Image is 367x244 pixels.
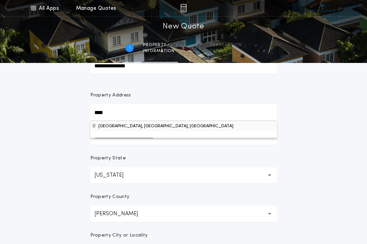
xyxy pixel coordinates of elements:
[90,167,277,183] button: [US_STATE]
[94,171,134,179] p: [US_STATE]
[143,48,175,54] span: information
[129,45,130,51] h2: 1
[90,121,277,131] button: Property Address
[90,194,130,200] p: Property County
[90,232,148,239] p: Property City or Locality
[90,92,277,99] p: Property Address
[210,48,242,54] span: details
[195,45,197,51] h2: 2
[90,206,277,222] button: [PERSON_NAME]
[163,21,204,32] h1: New Quote
[143,42,175,48] span: Property
[94,210,149,218] p: [PERSON_NAME]
[90,155,126,162] p: Property State
[310,5,335,12] img: vs-icon
[180,4,187,12] img: img
[90,58,277,74] input: Prepared For
[210,42,242,48] span: Transaction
